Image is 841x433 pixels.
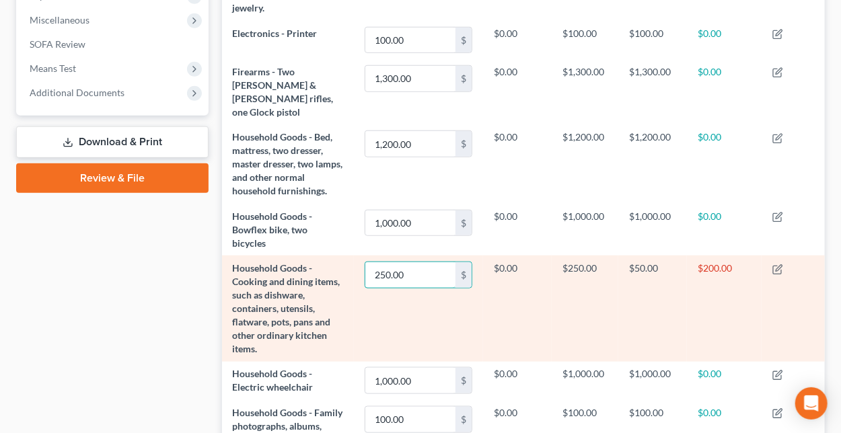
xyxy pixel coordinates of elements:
[552,125,618,204] td: $1,200.00
[552,21,618,59] td: $100.00
[365,407,455,432] input: 0.00
[233,66,334,118] span: Firearms - Two [PERSON_NAME] & [PERSON_NAME] rifles, one Glock pistol
[618,204,687,255] td: $1,000.00
[455,368,472,393] div: $
[455,66,472,91] div: $
[365,368,455,393] input: 0.00
[16,163,209,193] a: Review & File
[233,210,313,249] span: Household Goods - Bowflex bike, two bicycles
[618,125,687,204] td: $1,200.00
[618,255,687,361] td: $50.00
[233,131,343,196] span: Household Goods - Bed, mattress, two dresser, master dresser, two lamps, and other normal househo...
[687,255,762,361] td: $200.00
[30,38,85,50] span: SOFA Review
[552,204,618,255] td: $1,000.00
[19,32,209,56] a: SOFA Review
[455,131,472,157] div: $
[687,21,762,59] td: $0.00
[365,66,455,91] input: 0.00
[483,362,552,400] td: $0.00
[618,362,687,400] td: $1,000.00
[483,21,552,59] td: $0.00
[455,407,472,432] div: $
[16,126,209,158] a: Download & Print
[30,63,76,74] span: Means Test
[365,131,455,157] input: 0.00
[795,387,828,420] div: Open Intercom Messenger
[365,262,455,288] input: 0.00
[30,87,124,98] span: Additional Documents
[483,125,552,204] td: $0.00
[483,59,552,124] td: $0.00
[552,59,618,124] td: $1,300.00
[687,362,762,400] td: $0.00
[552,362,618,400] td: $1,000.00
[687,204,762,255] td: $0.00
[483,204,552,255] td: $0.00
[455,210,472,236] div: $
[365,210,455,236] input: 0.00
[233,28,318,39] span: Electronics - Printer
[455,262,472,288] div: $
[552,255,618,361] td: $250.00
[30,14,89,26] span: Miscellaneous
[455,28,472,53] div: $
[483,255,552,361] td: $0.00
[618,59,687,124] td: $1,300.00
[233,368,314,393] span: Household Goods - Electric wheelchair
[687,125,762,204] td: $0.00
[687,59,762,124] td: $0.00
[365,28,455,53] input: 0.00
[233,262,340,354] span: Household Goods - Cooking and dining items, such as dishware, containers, utensils, flatware, pot...
[618,21,687,59] td: $100.00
